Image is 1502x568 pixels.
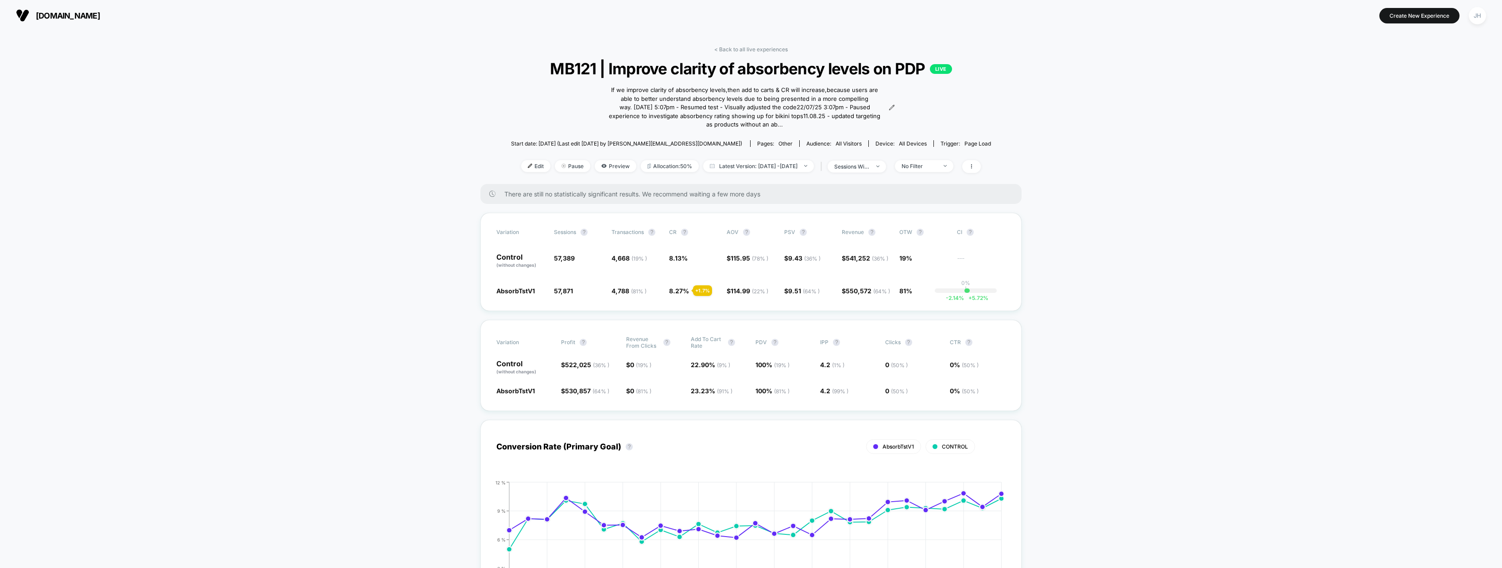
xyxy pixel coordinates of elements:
[496,287,535,295] span: AbsorbTstV1
[626,336,659,349] span: Revenue From Clicks
[731,287,768,295] span: 114.99
[626,443,633,450] button: ?
[868,140,933,147] span: Device:
[648,229,655,236] button: ?
[565,361,609,368] span: 522,025
[836,140,862,147] span: All Visitors
[752,255,768,262] span: ( 78 % )
[555,160,590,172] span: Pause
[561,339,575,345] span: Profit
[944,165,947,167] img: end
[784,287,820,295] span: $
[842,287,890,295] span: $
[710,164,715,168] img: calendar
[693,285,712,296] div: + 1.7 %
[950,361,979,368] span: 0 %
[804,255,821,262] span: ( 36 % )
[630,387,651,395] span: 0
[561,164,566,168] img: end
[714,46,788,53] a: < Back to all live experiences
[630,361,651,368] span: 0
[497,508,506,513] tspan: 9 %
[580,339,587,346] button: ?
[535,59,967,78] span: MB121 | Improve clarity of absorbency levels on PDP
[804,165,807,167] img: end
[872,255,888,262] span: ( 36 % )
[561,387,609,395] span: $
[727,254,768,262] span: $
[868,229,875,236] button: ?
[496,360,552,375] p: Control
[842,229,864,235] span: Revenue
[561,361,609,368] span: $
[784,254,821,262] span: $
[691,387,732,395] span: 23.23 %
[774,362,790,368] span: ( 19 % )
[663,339,670,346] button: ?
[691,361,730,368] span: 22.90 %
[669,229,677,235] span: CR
[612,254,647,262] span: 4,668
[962,362,979,368] span: ( 50 % )
[930,64,952,74] p: LIVE
[846,254,888,262] span: 541,252
[528,164,532,168] img: edit
[554,229,576,235] span: Sessions
[950,339,961,345] span: CTR
[832,362,844,368] span: ( 1 % )
[669,287,689,295] span: 8.27 %
[717,388,732,395] span: ( 91 % )
[968,295,972,301] span: +
[964,295,988,301] span: 5.72 %
[554,287,573,295] span: 57,871
[703,160,814,172] span: Latest Version: [DATE] - [DATE]
[800,229,807,236] button: ?
[631,288,646,295] span: ( 81 % )
[788,254,821,262] span: 9.43
[957,256,1006,269] span: ---
[1466,7,1489,25] button: JH
[834,163,870,170] div: sessions with impression
[833,339,840,346] button: ?
[806,140,862,147] div: Audience:
[607,86,882,129] span: If we improve clarity of absorbency levels,then add to carts & CR will increase,because users are...
[636,388,651,395] span: ( 81 % )
[669,254,688,262] span: 8.13 %
[554,254,575,262] span: 57,389
[957,229,1006,236] span: CI
[626,387,651,395] span: $
[647,164,651,169] img: rebalance
[731,254,768,262] span: 115.95
[967,229,974,236] button: ?
[496,369,536,374] span: (without changes)
[788,287,820,295] span: 9.51
[497,537,506,542] tspan: 6 %
[36,11,100,20] span: [DOMAIN_NAME]
[820,361,844,368] span: 4.2
[496,387,535,395] span: AbsorbTstV1
[885,361,908,368] span: 0
[891,388,908,395] span: ( 50 % )
[504,190,1004,198] span: There are still no statistically significant results. We recommend waiting a few more days
[593,362,609,368] span: ( 36 % )
[899,229,948,236] span: OTW
[818,160,828,173] span: |
[784,229,795,235] span: PSV
[873,288,890,295] span: ( 64 % )
[511,140,742,147] span: Start date: [DATE] (Last edit [DATE] by [PERSON_NAME][EMAIL_ADDRESS][DOMAIN_NAME])
[1469,7,1486,24] div: JH
[946,295,964,301] span: -2.14 %
[641,160,699,172] span: Allocation: 50%
[496,229,545,236] span: Variation
[757,140,793,147] div: Pages:
[778,140,793,147] span: other
[941,140,991,147] div: Trigger:
[899,140,927,147] span: all devices
[942,443,968,450] span: CONTROL
[755,339,767,345] span: PDV
[626,361,651,368] span: $
[891,362,908,368] span: ( 50 % )
[631,255,647,262] span: ( 19 % )
[565,387,609,395] span: 530,857
[902,163,937,169] div: No Filter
